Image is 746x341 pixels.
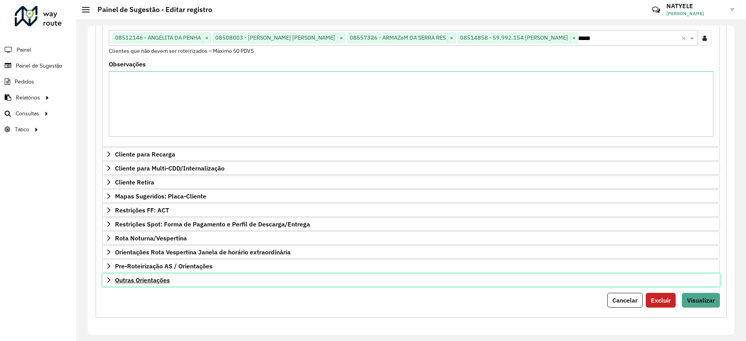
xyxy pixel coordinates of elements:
[102,231,720,245] a: Rota Noturna/Vespertina
[15,78,34,86] span: Pedidos
[348,33,448,42] span: 08557326 - ARMAZeM DA SERRA RES
[646,293,676,308] button: Excluir
[102,204,720,217] a: Restrições FF: ACT
[102,148,720,161] a: Cliente para Recarga
[16,94,40,102] span: Relatórios
[648,2,664,18] a: Contato Rápido
[17,46,31,54] span: Painel
[102,273,720,287] a: Outras Orientações
[687,296,715,304] span: Visualizar
[337,33,345,43] span: ×
[15,125,29,134] span: Tático
[115,221,310,227] span: Restrições Spot: Forma de Pagamento e Perfil de Descarga/Entrega
[115,263,213,269] span: Pre-Roteirização AS / Orientações
[102,245,720,259] a: Orientações Rota Vespertina Janela de horário extraordinária
[203,33,211,43] span: ×
[115,277,170,283] span: Outras Orientações
[90,5,212,14] h2: Painel de Sugestão - Editar registro
[115,207,169,213] span: Restrições FF: ACT
[612,296,638,304] span: Cancelar
[666,10,725,17] span: [PERSON_NAME]
[102,176,720,189] a: Cliente Retira
[102,259,720,273] a: Pre-Roteirização AS / Orientações
[102,190,720,203] a: Mapas Sugeridos: Placa-Cliente
[16,62,62,70] span: Painel de Sugestão
[115,165,225,171] span: Cliente para Multi-CDD/Internalização
[102,162,720,175] a: Cliente para Multi-CDD/Internalização
[102,217,720,231] a: Restrições Spot: Forma de Pagamento e Perfil de Descarga/Entrega
[213,33,337,42] span: 08508003 - [PERSON_NAME] [PERSON_NAME]
[682,33,688,43] span: Clear all
[16,110,39,118] span: Consultas
[458,33,570,42] span: 08514858 - 59.992.154 [PERSON_NAME]
[115,249,291,255] span: Orientações Rota Vespertina Janela de horário extraordinária
[607,293,643,308] button: Cancelar
[651,296,671,304] span: Excluir
[666,2,725,10] h3: NATYELE
[102,17,720,147] div: Preservar Cliente - Devem ficar no buffer, não roteirizar
[115,179,154,185] span: Cliente Retira
[570,33,578,43] span: ×
[115,235,187,241] span: Rota Noturna/Vespertina
[109,47,254,54] small: Clientes que não devem ser roteirizados – Máximo 50 PDVS
[109,59,146,69] label: Observações
[115,151,175,157] span: Cliente para Recarga
[115,193,206,199] span: Mapas Sugeridos: Placa-Cliente
[448,33,455,43] span: ×
[113,33,203,42] span: 08512146 - ANGELITA DA PENHA
[682,293,720,308] button: Visualizar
